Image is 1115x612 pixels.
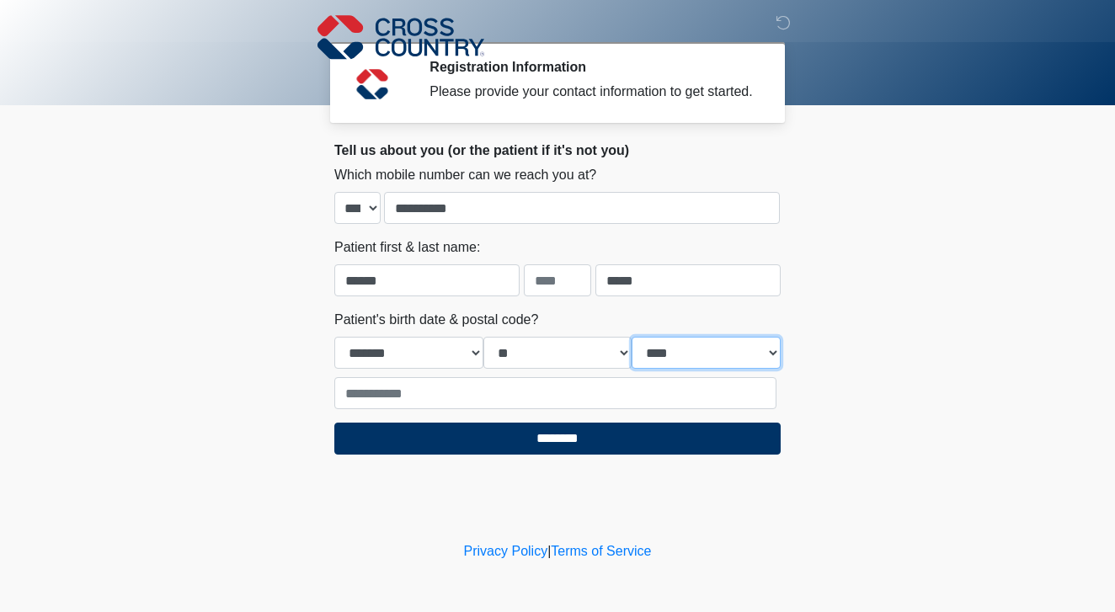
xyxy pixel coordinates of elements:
img: Agent Avatar [347,59,397,109]
a: Privacy Policy [464,544,548,558]
div: Please provide your contact information to get started. [429,82,755,102]
label: Which mobile number can we reach you at? [334,165,596,185]
label: Patient first & last name: [334,237,480,258]
a: | [547,544,551,558]
img: Cross Country Logo [317,13,484,61]
a: Terms of Service [551,544,651,558]
label: Patient's birth date & postal code? [334,310,538,330]
h2: Tell us about you (or the patient if it's not you) [334,142,781,158]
